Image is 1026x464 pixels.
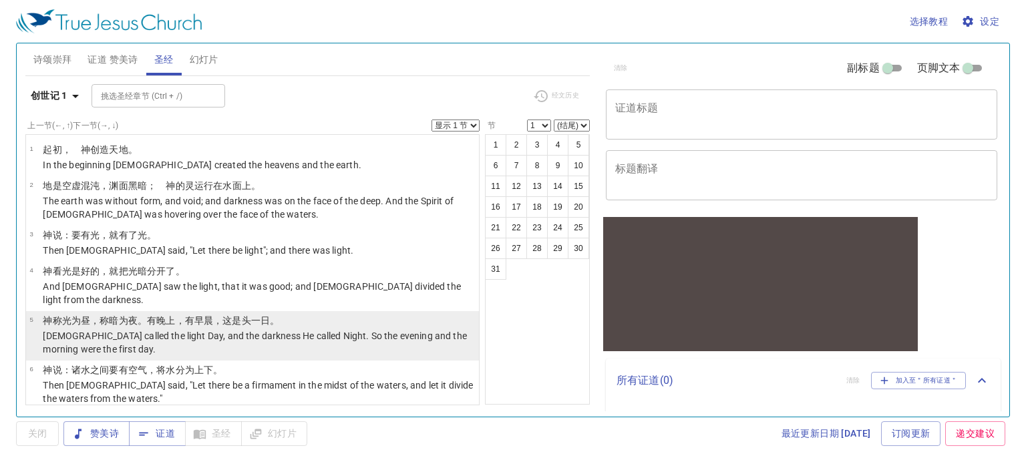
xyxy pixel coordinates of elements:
wh1961: 光 [90,230,156,240]
button: 26 [485,238,506,259]
button: 设定 [959,9,1005,34]
div: 所有证道(0)清除加入至＂所有证道＂ [606,359,1001,403]
wh6440: 黑暗 [128,180,261,191]
wh1961: 空虚 [62,180,261,191]
wh430: 创造 [90,144,138,155]
button: 11 [485,176,506,197]
span: 5 [29,316,33,323]
button: 3 [526,134,548,156]
wh3915: 。有晚上 [138,315,279,326]
p: In the beginning [DEMOGRAPHIC_DATA] created the heavens and the earth. [43,158,361,172]
p: 神 [43,314,475,327]
wh7121: 暗 [109,315,279,326]
button: 24 [547,217,568,238]
button: 创世记 1 [25,83,89,108]
p: 神 [43,228,353,242]
button: 14 [547,176,568,197]
wh8064: 地 [119,144,138,155]
button: 7 [506,155,527,176]
iframe: from-child [601,214,920,354]
wh7220: 光 [62,266,185,276]
wh2822: 为夜 [119,315,280,326]
button: 25 [568,217,589,238]
p: [DEMOGRAPHIC_DATA] called the light Day, and the darkness He called Night. So the evening and the... [43,329,475,356]
p: And [DEMOGRAPHIC_DATA] saw the light, that it was good; and [DEMOGRAPHIC_DATA] divided the light ... [43,280,475,306]
button: 6 [485,155,506,176]
wh7307: 运行 [194,180,261,191]
button: 1 [485,134,506,156]
span: 圣经 [154,51,174,68]
wh430: 称 [53,315,280,326]
p: 地 [43,179,475,192]
span: 2 [29,181,33,188]
span: 最近更新日期 [DATE] [782,425,871,442]
p: 所有证道 ( 0 ) [617,373,836,389]
span: 证道 [140,425,175,442]
wh559: ：诸水 [62,365,223,375]
span: 证道 赞美诗 [88,51,138,68]
wh2822: ； 神 [147,180,261,191]
button: 31 [485,258,506,280]
button: 29 [547,238,568,259]
wh6153: ，有早晨 [176,315,280,326]
wh4325: 面 [232,180,261,191]
wh216: 为昼 [71,315,279,326]
wh216: 是好的 [71,266,185,276]
wh5921: 。 [251,180,261,191]
wh8414: 混沌 [81,180,261,191]
a: 订阅更新 [881,421,941,446]
wh430: 说 [53,365,223,375]
span: 递交建议 [956,425,995,442]
b: 创世记 1 [31,87,67,104]
wh2822: 分开了 [147,266,185,276]
span: 页脚文本 [917,60,961,76]
span: 订阅更新 [892,425,930,442]
button: 8 [526,155,548,176]
button: 4 [547,134,568,156]
wh3117: 。 [270,315,279,326]
wh1254: 天 [109,144,137,155]
wh259: 日 [261,315,279,326]
wh216: 暗 [138,266,185,276]
button: 13 [526,176,548,197]
button: 12 [506,176,527,197]
wh2896: ，就把光 [100,266,184,276]
wh776: 。 [128,144,138,155]
span: 4 [29,266,33,274]
button: 27 [506,238,527,259]
span: 诗颂崇拜 [33,51,72,68]
span: 副标题 [847,60,879,76]
wh1242: ，这是头一 [213,315,279,326]
button: 16 [485,196,506,218]
span: 3 [29,230,33,238]
button: 22 [506,217,527,238]
wh216: 。 [147,230,156,240]
a: 递交建议 [945,421,1005,446]
button: 30 [568,238,589,259]
p: The earth was without form, and void; and darkness was on the face of the deep. And the Spirit of... [43,194,475,221]
span: 选择教程 [910,13,949,30]
wh776: 是 [53,180,261,191]
button: 5 [568,134,589,156]
wh7363: 在水 [213,180,261,191]
p: Then [DEMOGRAPHIC_DATA] said, "Let there be a firmament in the midst of the waters, and let it di... [43,379,475,405]
wh914: 为上下。 [185,365,223,375]
button: 28 [526,238,548,259]
wh7549: ，将水 [147,365,222,375]
button: 20 [568,196,589,218]
button: 证道 [129,421,186,446]
img: True Jesus Church [16,9,202,33]
button: 18 [526,196,548,218]
button: 10 [568,155,589,176]
span: 1 [29,145,33,152]
button: 加入至＂所有证道＂ [871,372,967,389]
span: 幻灯片 [190,51,218,68]
wh7225: ， 神 [62,144,138,155]
button: 15 [568,176,589,197]
p: 神 [43,363,475,377]
wh430: 看 [53,266,185,276]
wh7121: 光 [62,315,280,326]
wh4325: 分 [176,365,223,375]
p: 起初 [43,143,361,156]
wh3117: ，称 [90,315,279,326]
